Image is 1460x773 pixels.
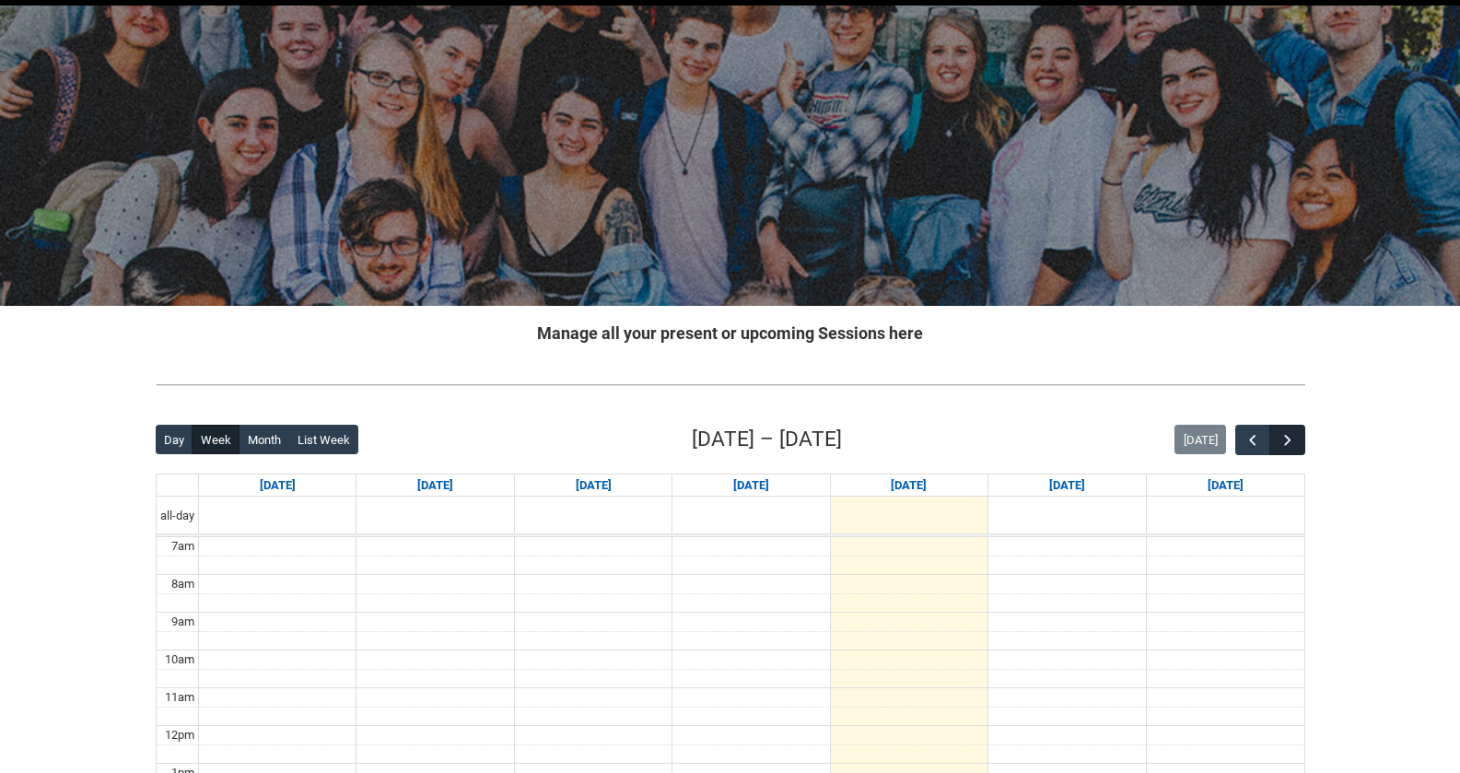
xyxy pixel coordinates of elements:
a: Go to September 9, 2025 [572,474,615,497]
button: Previous Week [1235,425,1270,455]
a: Go to September 12, 2025 [1045,474,1089,497]
button: Day [156,425,193,454]
img: REDU_GREY_LINE [156,375,1305,394]
div: 9am [168,613,198,631]
h2: [DATE] – [DATE] [692,424,842,455]
button: [DATE] [1174,425,1226,454]
a: Go to September 10, 2025 [730,474,773,497]
a: Go to September 11, 2025 [887,474,930,497]
a: Go to September 7, 2025 [256,474,299,497]
button: Next Week [1269,425,1304,455]
div: 7am [168,537,198,556]
a: Go to September 13, 2025 [1204,474,1247,497]
button: Month [239,425,289,454]
a: Go to September 8, 2025 [414,474,457,497]
h2: Manage all your present or upcoming Sessions here [156,321,1305,346]
span: all-day [157,507,198,525]
button: List Week [288,425,358,454]
div: 10am [161,650,198,669]
div: 12pm [161,726,198,744]
div: 8am [168,575,198,593]
div: 11am [161,688,198,707]
button: Week [192,425,239,454]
